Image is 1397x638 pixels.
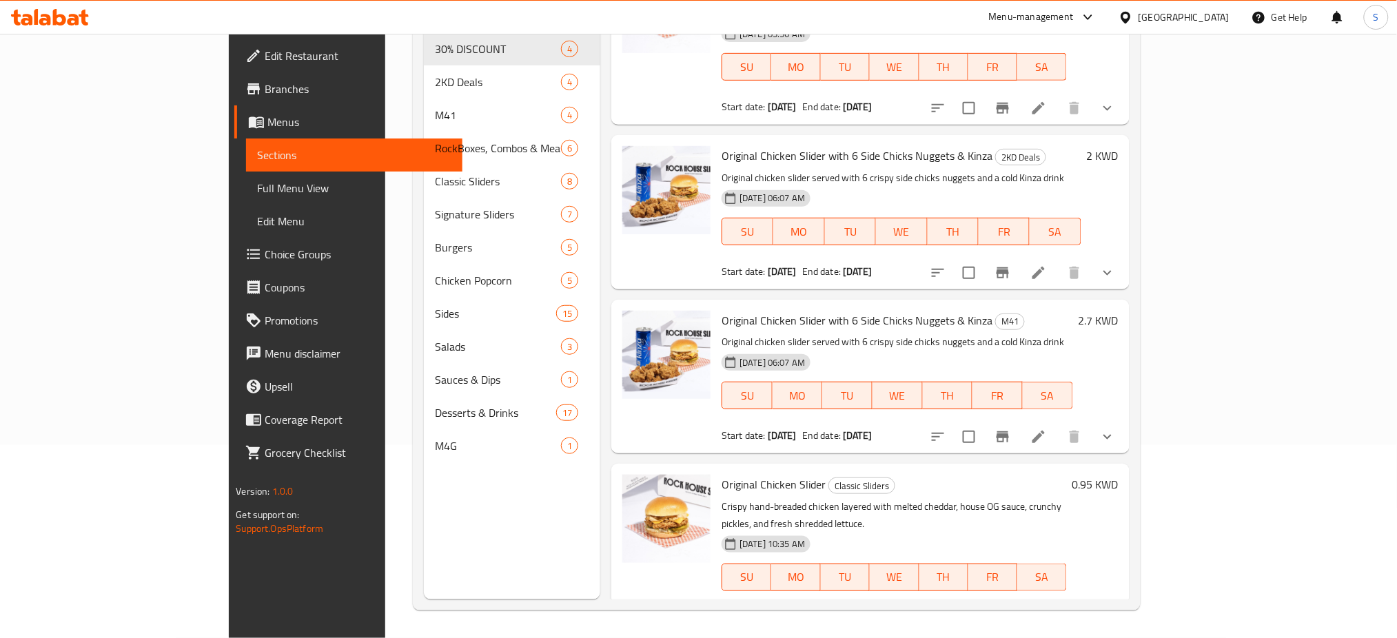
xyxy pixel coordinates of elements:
svg: Show Choices [1099,429,1116,445]
div: items [556,404,578,421]
span: TU [830,222,870,242]
nav: Menu sections [424,27,600,468]
span: WE [875,567,913,587]
span: S [1374,10,1379,25]
div: items [561,206,578,223]
button: WE [870,53,919,81]
button: sort-choices [921,420,955,453]
span: Sides [435,305,556,322]
div: items [561,140,578,156]
button: MO [771,564,820,591]
h6: 0.95 KWD [1072,475,1119,494]
span: FR [978,386,1017,406]
span: TU [826,57,864,77]
span: TU [828,386,867,406]
div: M4G1 [424,429,600,462]
a: Full Menu View [246,172,462,205]
p: Original chicken slider served with 6 crispy side chicks nuggets and a cold Kinza drink [722,169,1081,187]
button: show more [1091,256,1124,289]
span: Select to update [955,258,983,287]
button: SA [1030,218,1081,245]
span: Start date: [722,426,766,444]
span: End date: [802,426,841,444]
span: 7 [562,208,578,221]
div: 30% DISCOUNT [435,41,561,57]
a: Coverage Report [234,403,462,436]
span: End date: [802,98,841,116]
button: MO [771,53,820,81]
div: items [561,438,578,454]
b: [DATE] [768,98,797,116]
button: FR [972,382,1023,409]
span: 8 [562,175,578,188]
svg: Show Choices [1099,265,1116,281]
button: TU [821,53,870,81]
span: Burgers [435,239,561,256]
div: Burgers5 [424,231,600,264]
button: SU [722,218,773,245]
div: Classic Sliders [435,173,561,189]
span: 5 [562,241,578,254]
span: Desserts & Drinks [435,404,556,421]
span: MO [777,567,815,587]
a: Sections [246,138,462,172]
button: WE [870,564,919,591]
button: show more [1091,420,1124,453]
div: items [561,338,578,355]
b: [DATE] [768,426,797,444]
h6: 2.7 KWD [1079,311,1119,330]
a: Promotions [234,304,462,337]
a: Edit menu item [1030,100,1047,116]
span: Coupons [265,279,451,296]
div: items [561,173,578,189]
button: WE [873,382,923,409]
div: Salads3 [424,330,600,363]
button: TH [919,53,968,81]
div: M414 [424,99,600,132]
span: Salads [435,338,561,355]
span: Coverage Report [265,411,451,428]
a: Edit menu item [1030,429,1047,445]
span: Promotions [265,312,451,329]
span: Start date: [722,98,766,116]
div: Signature Sliders7 [424,198,600,231]
b: [DATE] [843,426,872,444]
a: Edit Restaurant [234,39,462,72]
span: WE [881,222,921,242]
span: Branches [265,81,451,97]
button: TU [821,564,870,591]
div: Classic Sliders [828,477,895,494]
span: Original Chicken Slider with 6 Side Chicks Nuggets & Kinza [722,310,992,331]
b: [DATE] [843,263,872,280]
span: 4 [562,43,578,56]
button: SA [1017,564,1066,591]
span: 5 [562,274,578,287]
span: 1 [562,373,578,387]
span: SU [728,57,766,77]
span: Full Menu View [257,180,451,196]
button: SA [1023,382,1073,409]
div: items [561,239,578,256]
div: 2KD Deals [435,74,561,90]
span: 1 [562,440,578,453]
b: [DATE] [843,98,872,116]
a: Menu disclaimer [234,337,462,370]
div: 2KD Deals4 [424,65,600,99]
a: Grocery Checklist [234,436,462,469]
span: Grocery Checklist [265,444,451,461]
div: items [561,74,578,90]
div: RockBoxes, Combos & Meals6 [424,132,600,165]
span: SA [1023,567,1061,587]
div: items [561,107,578,123]
img: Original Chicken Slider with 6 Side Chicks Nuggets & Kinza [622,311,711,399]
button: delete [1058,92,1091,125]
div: M41 [995,313,1025,330]
span: [DATE] 06:07 AM [734,192,810,205]
span: Classic Sliders [829,478,895,494]
span: M41 [435,107,561,123]
span: 15 [557,307,578,320]
span: 1.0.0 [272,482,294,500]
div: items [561,41,578,57]
div: 2KD Deals [995,149,1046,165]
